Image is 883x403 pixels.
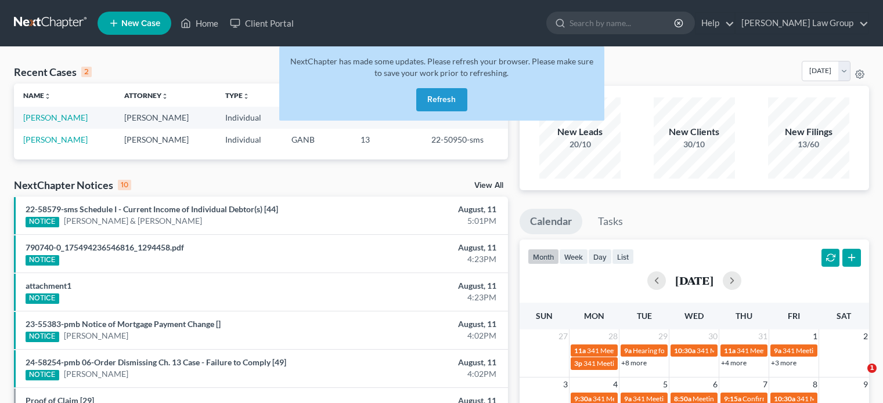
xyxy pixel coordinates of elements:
[347,318,496,330] div: August, 11
[674,346,695,355] span: 10:30a
[588,249,612,264] button: day
[347,280,496,292] div: August, 11
[574,359,582,368] span: 3p
[23,135,88,144] a: [PERSON_NAME]
[612,249,634,264] button: list
[26,281,71,291] a: attachment1
[26,204,278,214] a: 22-58579-sms Schedule I - Current Income of Individual Debtor(s) [44]
[23,91,51,100] a: Nameunfold_more
[81,67,92,77] div: 2
[584,311,604,321] span: Mon
[243,93,250,100] i: unfold_more
[812,329,819,343] span: 1
[693,394,784,403] span: Meeting for [PERSON_NAME]
[347,292,496,303] div: 4:23PM
[23,112,88,122] a: [PERSON_NAME]
[574,394,592,403] span: 9:30a
[14,65,92,79] div: Recent Cases
[26,242,184,252] a: 790740-0_175494236546816_1294458.pdf
[771,358,796,367] a: +3 more
[124,91,168,100] a: Attorneyunfold_more
[422,129,508,150] td: 22-50950-sms
[757,329,769,343] span: 31
[26,319,221,329] a: 23-55383-pmb Notice of Mortgage Payment Change []
[161,93,168,100] i: unfold_more
[624,394,632,403] span: 9a
[520,209,582,234] a: Calendar
[736,311,752,321] span: Thu
[559,249,588,264] button: week
[587,346,691,355] span: 341 Meeting for [PERSON_NAME]
[14,178,131,192] div: NextChapter Notices
[812,377,819,391] span: 8
[416,88,467,111] button: Refresh
[26,293,59,304] div: NOTICE
[216,129,282,150] td: Individual
[721,358,747,367] a: +4 more
[347,215,496,227] div: 5:01PM
[724,346,736,355] span: 11a
[225,91,250,100] a: Typeunfold_more
[282,129,351,150] td: GANB
[351,129,422,150] td: 13
[607,329,619,343] span: 28
[768,139,849,150] div: 13/60
[26,332,59,342] div: NOTICE
[583,359,749,368] span: 341 Meeting for [PERSON_NAME] & [PERSON_NAME]
[662,377,669,391] span: 5
[115,107,216,128] td: [PERSON_NAME]
[844,364,871,391] iframe: Intercom live chat
[612,377,619,391] span: 4
[224,13,300,34] a: Client Portal
[26,357,286,367] a: 24-58254-pmb 06-Order Dismissing Ch. 13 Case - Failure to Comply [49]
[675,274,713,286] h2: [DATE]
[539,139,621,150] div: 20/10
[536,311,553,321] span: Sun
[654,125,735,139] div: New Clients
[684,311,704,321] span: Wed
[674,394,691,403] span: 8:50a
[724,394,741,403] span: 9:15a
[290,56,593,78] span: NextChapter has made some updates. Please refresh your browser. Please make sure to save your wor...
[574,346,586,355] span: 11a
[216,107,282,128] td: Individual
[347,204,496,215] div: August, 11
[115,129,216,150] td: [PERSON_NAME]
[347,242,496,253] div: August, 11
[347,368,496,380] div: 4:02PM
[26,370,59,380] div: NOTICE
[762,377,769,391] span: 7
[788,311,800,321] span: Fri
[736,13,868,34] a: [PERSON_NAME] Law Group
[862,329,869,343] span: 2
[557,329,569,343] span: 27
[867,364,877,373] span: 1
[44,93,51,100] i: unfold_more
[633,346,723,355] span: Hearing for [PERSON_NAME]
[26,217,59,227] div: NOTICE
[121,19,160,28] span: New Case
[347,330,496,342] div: 4:02PM
[562,377,569,391] span: 3
[64,330,128,342] a: [PERSON_NAME]
[26,255,59,266] div: NOTICE
[588,209,633,234] a: Tasks
[697,346,863,355] span: 341 Meeting for [PERSON_NAME] & [PERSON_NAME]
[707,329,719,343] span: 30
[695,13,734,34] a: Help
[175,13,224,34] a: Home
[637,311,652,321] span: Tue
[64,215,202,227] a: [PERSON_NAME] & [PERSON_NAME]
[474,181,503,190] a: View All
[712,377,719,391] span: 6
[621,358,647,367] a: +8 more
[774,394,795,403] span: 10:30a
[347,253,496,265] div: 4:23PM
[64,368,128,380] a: [PERSON_NAME]
[774,346,781,355] span: 9a
[539,125,621,139] div: New Leads
[347,357,496,368] div: August, 11
[570,12,676,34] input: Search by name...
[624,346,632,355] span: 9a
[654,139,735,150] div: 30/10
